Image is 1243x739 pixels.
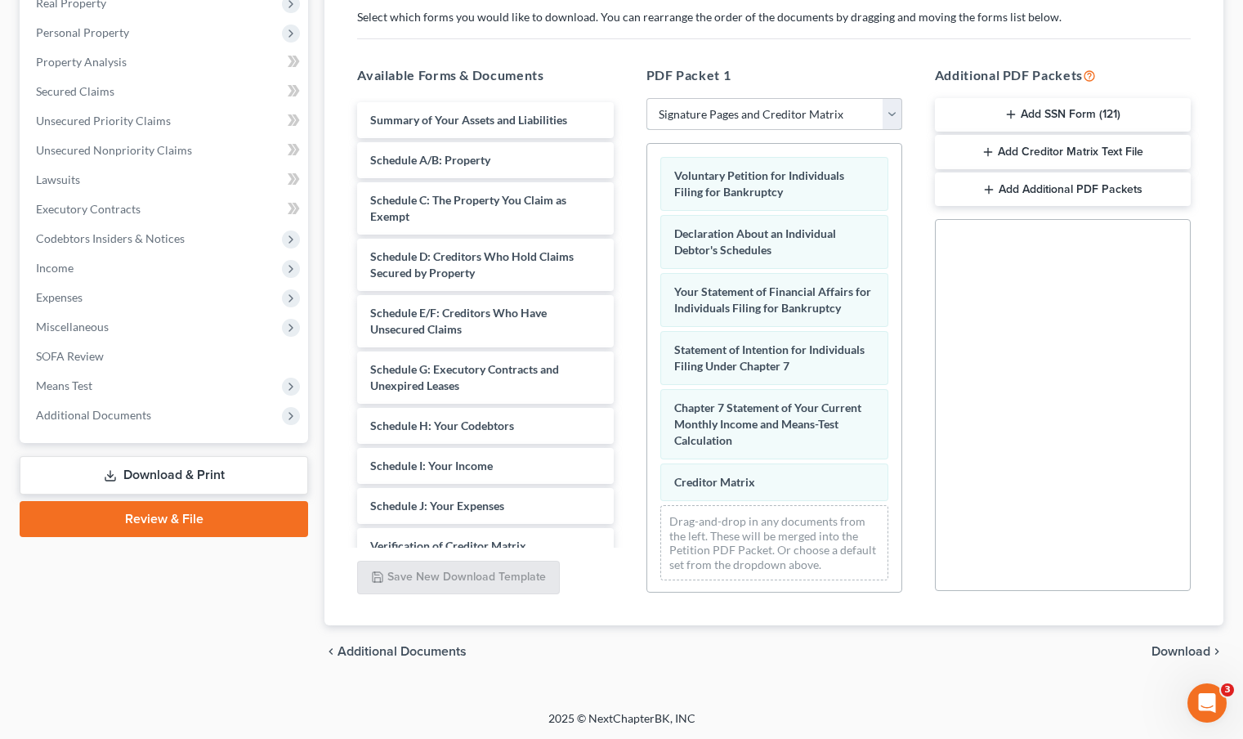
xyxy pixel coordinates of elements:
span: Lawsuits [36,172,80,186]
p: Select which forms you would like to download. You can rearrange the order of the documents by dr... [357,9,1191,25]
a: Download & Print [20,456,308,495]
span: Schedule I: Your Income [370,459,493,473]
h5: Available Forms & Documents [357,65,613,85]
span: Statement of Intention for Individuals Filing Under Chapter 7 [674,343,865,373]
span: Expenses [36,290,83,304]
div: Drag-and-drop in any documents from the left. These will be merged into the Petition PDF Packet. ... [660,505,888,580]
span: Codebtors Insiders & Notices [36,231,185,245]
span: Property Analysis [36,55,127,69]
span: Unsecured Priority Claims [36,114,171,128]
button: Add Creditor Matrix Text File [935,135,1191,169]
span: Executory Contracts [36,202,141,216]
a: Property Analysis [23,47,308,77]
h5: Additional PDF Packets [935,65,1191,85]
a: Secured Claims [23,77,308,106]
h5: PDF Packet 1 [646,65,902,85]
span: 3 [1221,683,1234,696]
span: Secured Claims [36,84,114,98]
button: Add SSN Form (121) [935,98,1191,132]
button: Add Additional PDF Packets [935,172,1191,207]
span: Schedule G: Executory Contracts and Unexpired Leases [370,362,559,392]
a: Unsecured Priority Claims [23,106,308,136]
span: Unsecured Nonpriority Claims [36,143,192,157]
span: Income [36,261,74,275]
span: SOFA Review [36,349,104,363]
a: SOFA Review [23,342,308,371]
span: Voluntary Petition for Individuals Filing for Bankruptcy [674,168,844,199]
span: Schedule C: The Property You Claim as Exempt [370,193,566,223]
button: Download chevron_right [1151,645,1223,658]
span: Additional Documents [36,408,151,422]
span: Declaration About an Individual Debtor's Schedules [674,226,836,257]
span: Schedule D: Creditors Who Hold Claims Secured by Property [370,249,574,280]
span: Schedule E/F: Creditors Who Have Unsecured Claims [370,306,547,336]
button: Save New Download Template [357,561,560,595]
a: chevron_left Additional Documents [324,645,467,658]
a: Executory Contracts [23,195,308,224]
span: Creditor Matrix [674,475,755,489]
span: Schedule J: Your Expenses [370,499,504,513]
a: Lawsuits [23,165,308,195]
span: Download [1151,645,1210,658]
i: chevron_left [324,645,338,658]
span: Chapter 7 Statement of Your Current Monthly Income and Means-Test Calculation [674,401,861,447]
span: Miscellaneous [36,320,109,334]
span: Summary of Your Assets and Liabilities [370,113,567,127]
span: Personal Property [36,25,129,39]
span: Schedule A/B: Property [370,153,490,167]
a: Review & File [20,501,308,537]
span: Verification of Creditor Matrix [370,539,526,553]
a: Unsecured Nonpriority Claims [23,136,308,165]
iframe: Intercom live chat [1187,683,1227,723]
span: Means Test [36,378,92,392]
span: Schedule H: Your Codebtors [370,419,514,432]
span: Additional Documents [338,645,467,658]
i: chevron_right [1210,645,1223,658]
span: Your Statement of Financial Affairs for Individuals Filing for Bankruptcy [674,284,871,315]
